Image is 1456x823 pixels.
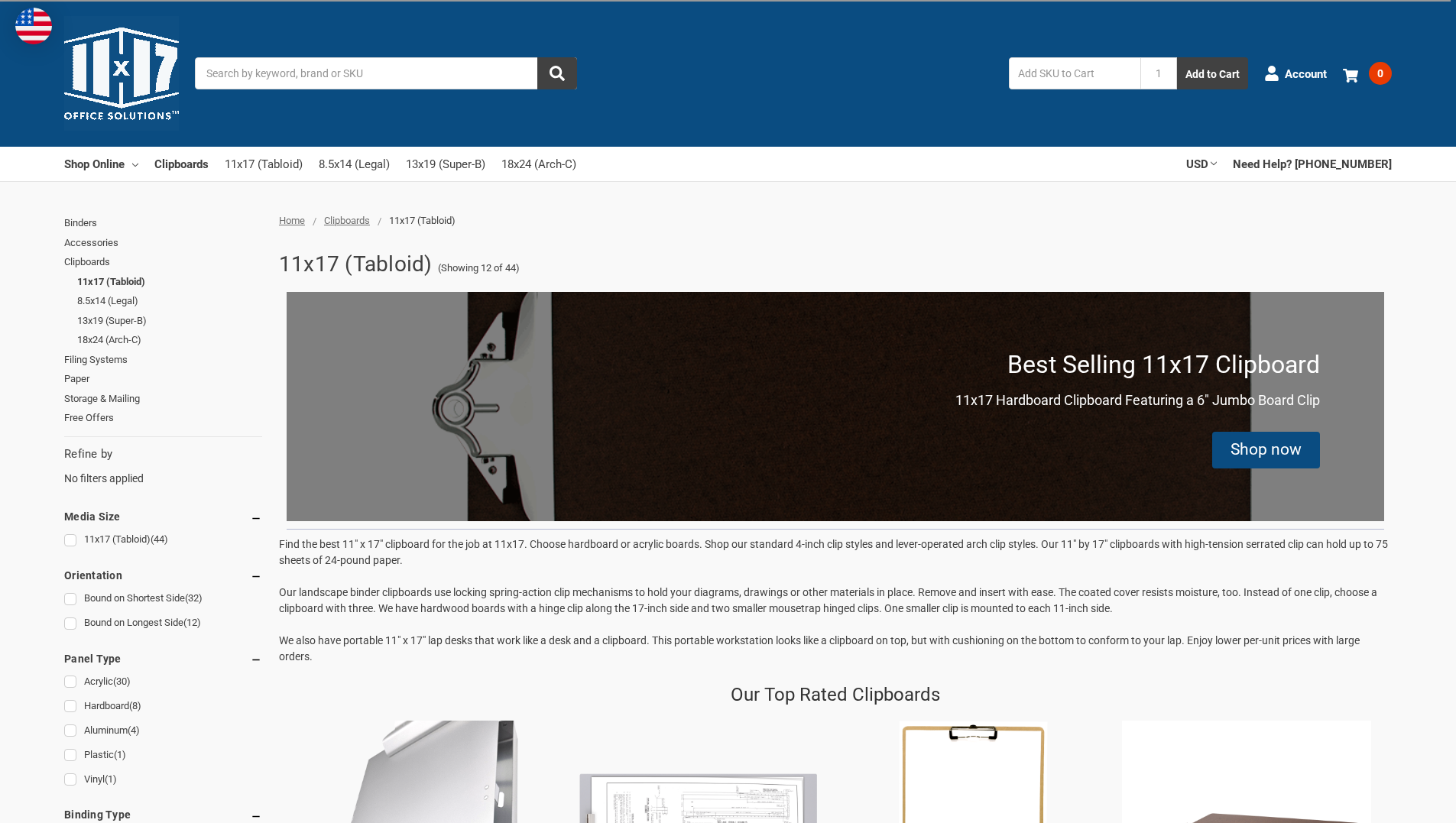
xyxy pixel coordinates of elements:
span: (32) [185,592,203,604]
a: Storage & Mailing [64,389,262,409]
a: Bound on Longest Side [64,613,262,633]
div: Shop now [1231,438,1302,462]
span: (44) [151,533,168,545]
a: Clipboards [64,252,262,272]
span: (Showing 12 of 44) [438,261,520,276]
div: Shop now [1212,432,1320,468]
span: Account [1285,65,1327,83]
span: 0 [1369,62,1392,85]
div: No filters applied [64,446,262,487]
a: Need Help? [PHONE_NUMBER] [1233,147,1392,180]
a: 11x17 (Tabloid) [225,147,303,181]
input: Search by keyword, brand or SKU [195,57,577,89]
a: 18x24 (Arch-C) [501,147,576,181]
p: Best Selling 11x17 Clipboard [1007,346,1320,383]
a: Account [1264,53,1327,93]
a: Clipboards [154,147,209,180]
a: Acrylic [64,672,262,692]
img: 11x17.com [64,16,179,131]
span: 11x17 (Tabloid) [389,215,456,226]
a: Hardboard [64,696,262,717]
a: 0 [1343,53,1392,93]
span: (1) [105,773,117,785]
a: Bound on Shortest Side [64,588,262,609]
p: Our Top Rated Clipboards [731,681,940,708]
a: Vinyl [64,770,262,790]
a: Paper [64,369,262,389]
h1: 11x17 (Tabloid) [279,245,433,284]
p: 11x17 Hardboard Clipboard Featuring a 6" Jumbo Board Clip [955,390,1320,410]
span: We also have portable 11" x 17" lap desks that work like a desk and a clipboard. This portable wo... [279,634,1360,663]
span: (30) [113,676,131,687]
a: 13x19 (Super-B) [77,311,262,331]
span: Find the best 11" x 17" clipboard for the job at 11x17. Choose hardboard or acrylic boards. Shop ... [279,538,1388,566]
a: USD [1186,147,1217,180]
a: Filing Systems [64,350,262,370]
h5: Media Size [64,507,262,526]
input: Add SKU to Cart [1009,57,1140,89]
span: (12) [183,617,201,628]
a: Free Offers [64,408,262,428]
span: (1) [114,749,126,760]
a: 11x17 (Tabloid) [77,272,262,292]
span: Our landscape binder clipboards use locking spring-action clip mechanisms to hold your diagrams, ... [279,586,1377,614]
a: Shop Online [64,147,138,180]
h5: Orientation [64,566,262,585]
a: Aluminum [64,721,262,741]
span: (4) [128,724,140,736]
a: 8.5x14 (Legal) [319,147,390,181]
span: (8) [129,700,141,711]
a: 18x24 (Arch-C) [77,330,262,350]
a: Binders [64,213,262,233]
a: Clipboards [324,215,370,226]
a: 13x19 (Super-B) [406,147,485,181]
a: Plastic [64,745,262,766]
button: Add to Cart [1177,57,1248,89]
a: 11x17 (Tabloid) [64,530,262,550]
a: Accessories [64,233,262,253]
img: duty and tax information for United States [15,8,52,44]
a: 8.5x14 (Legal) [77,291,262,311]
h5: Refine by [64,446,262,463]
a: Home [279,215,305,226]
h5: Panel Type [64,650,262,668]
iframe: Google Customer Reviews [1330,782,1456,823]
